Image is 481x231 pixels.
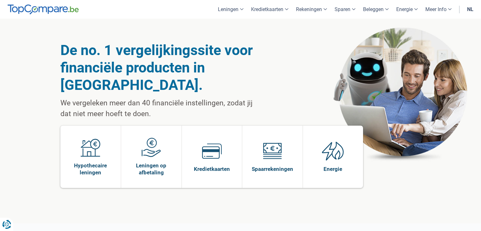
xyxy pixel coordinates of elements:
[252,165,293,172] span: Spaarrekeningen
[182,126,242,188] a: Kredietkaarten Kredietkaarten
[194,165,230,172] span: Kredietkaarten
[242,126,303,188] a: Spaarrekeningen Spaarrekeningen
[262,141,282,161] img: Spaarrekeningen
[124,162,178,176] span: Leningen op afbetaling
[60,126,121,188] a: Hypothecaire leningen Hypothecaire leningen
[141,138,161,157] img: Leningen op afbetaling
[324,165,342,172] span: Energie
[60,41,259,94] h1: De no. 1 vergelijkingssite voor financiële producten in [GEOGRAPHIC_DATA].
[8,4,79,15] img: TopCompare
[64,162,118,176] span: Hypothecaire leningen
[303,126,363,188] a: Energie Energie
[121,126,182,188] a: Leningen op afbetaling Leningen op afbetaling
[81,138,100,157] img: Hypothecaire leningen
[322,141,344,161] img: Energie
[202,141,222,161] img: Kredietkaarten
[60,98,259,119] p: We vergeleken meer dan 40 financiële instellingen, zodat jij dat niet meer hoeft te doen.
